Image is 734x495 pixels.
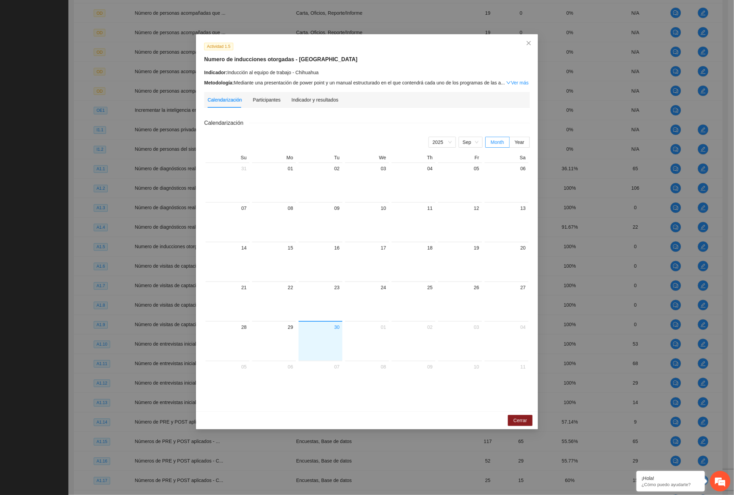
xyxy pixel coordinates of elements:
td: 2025-09-23 [297,281,344,321]
td: 2025-10-04 [483,321,530,361]
td: 2025-09-04 [390,162,437,202]
div: 11 [487,363,526,371]
td: 2025-10-09 [390,361,437,400]
span: Actividad 1.5 [204,43,233,50]
td: 2025-08-31 [204,162,251,202]
td: 2025-10-08 [344,361,390,400]
th: Su [204,155,251,162]
div: 28 [208,323,247,331]
div: 27 [487,283,526,292]
td: 2025-09-28 [204,321,251,361]
td: 2025-09-06 [483,162,530,202]
div: 11 [394,204,433,212]
p: ¿Cómo puedo ayudarte? [642,482,700,487]
td: 2025-09-17 [344,242,390,281]
div: 08 [255,204,293,212]
td: 2025-10-05 [204,361,251,400]
td: 2025-09-02 [297,162,344,202]
div: 31 [208,164,247,173]
div: 02 [301,164,340,173]
div: Participantes [253,96,280,104]
div: 26 [441,283,479,292]
div: 03 [441,323,479,331]
td: 2025-09-13 [483,202,530,242]
td: 2025-09-10 [344,202,390,242]
span: Cerrar [513,417,527,424]
td: 2025-10-07 [297,361,344,400]
span: Calendarización [204,119,249,127]
td: 2025-09-07 [204,202,251,242]
td: 2025-09-09 [297,202,344,242]
th: We [344,155,390,162]
div: 10 [348,204,386,212]
span: close [526,40,532,46]
div: 01 [255,164,293,173]
div: 12 [441,204,479,212]
td: 2025-09-19 [437,242,483,281]
div: Chatee con nosotros ahora [36,35,115,44]
div: 22 [255,283,293,292]
div: 08 [348,363,386,371]
div: 18 [394,244,433,252]
td: 2025-09-08 [251,202,297,242]
div: 19 [441,244,479,252]
div: 15 [255,244,293,252]
a: Expand [506,80,528,85]
div: 05 [208,363,247,371]
div: 23 [301,283,340,292]
span: down [506,80,511,85]
div: 07 [208,204,247,212]
td: 2025-09-25 [390,281,437,321]
span: 2025 [433,137,452,147]
div: 20 [487,244,526,252]
td: 2025-10-06 [251,361,297,400]
strong: Indicador: [204,70,227,75]
td: 2025-09-22 [251,281,297,321]
div: 03 [348,164,386,173]
td: 2025-09-16 [297,242,344,281]
td: 2025-09-11 [390,202,437,242]
div: Indicador y resultados [291,96,338,104]
div: 01 [348,323,386,331]
div: 30 [301,323,340,331]
div: 09 [394,363,433,371]
td: 2025-09-12 [437,202,483,242]
span: Sep [463,137,479,147]
div: 14 [208,244,247,252]
td: 2025-10-10 [437,361,483,400]
td: 2025-09-26 [437,281,483,321]
div: 05 [441,164,479,173]
div: 16 [301,244,340,252]
div: 04 [487,323,526,331]
td: 2025-09-24 [344,281,390,321]
div: 29 [255,323,293,331]
div: 07 [301,363,340,371]
div: Mediante una presentación de power point y un manual estructurado en el que contendrá cada uno de... [204,79,530,86]
div: ¡Hola! [642,476,700,481]
textarea: Escriba su mensaje y pulse “Intro” [3,187,130,211]
div: 06 [487,164,526,173]
th: Mo [251,155,297,162]
div: Minimizar ventana de chat en vivo [112,3,129,20]
td: 2025-10-02 [390,321,437,361]
td: 2025-10-11 [483,361,530,400]
div: 10 [441,363,479,371]
td: 2025-09-01 [251,162,297,202]
div: 06 [255,363,293,371]
td: 2025-09-20 [483,242,530,281]
div: 25 [394,283,433,292]
td: 2025-09-27 [483,281,530,321]
h5: Numero de inducciones otorgadas - [GEOGRAPHIC_DATA] [204,55,530,64]
td: 2025-09-15 [251,242,297,281]
div: 09 [301,204,340,212]
th: Tu [297,155,344,162]
div: Inducción al equipo de trabajo - Chihuahua [204,69,530,76]
th: Th [390,155,437,162]
div: 04 [394,164,433,173]
span: Year [515,139,524,145]
div: 13 [487,204,526,212]
div: 02 [394,323,433,331]
div: 17 [348,244,386,252]
td: 2025-09-21 [204,281,251,321]
span: ... [501,80,505,85]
